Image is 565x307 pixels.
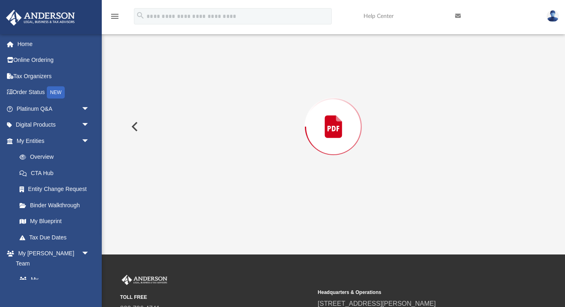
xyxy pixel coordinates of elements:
[6,36,102,52] a: Home
[125,115,143,138] button: Previous File
[81,246,98,262] span: arrow_drop_down
[120,275,169,285] img: Anderson Advisors Platinum Portal
[47,86,65,99] div: NEW
[318,289,510,296] small: Headquarters & Operations
[318,300,436,307] a: [STREET_ADDRESS][PERSON_NAME]
[6,68,102,84] a: Tax Organizers
[6,133,102,149] a: My Entitiesarrow_drop_down
[6,84,102,101] a: Order StatusNEW
[110,11,120,21] i: menu
[11,165,102,181] a: CTA Hub
[6,117,102,133] a: Digital Productsarrow_drop_down
[547,10,559,22] img: User Pic
[136,11,145,20] i: search
[110,15,120,21] a: menu
[6,101,102,117] a: Platinum Q&Aarrow_drop_down
[11,213,98,230] a: My Blueprint
[81,133,98,149] span: arrow_drop_down
[11,229,102,246] a: Tax Due Dates
[4,10,77,26] img: Anderson Advisors Platinum Portal
[6,52,102,68] a: Online Ordering
[125,0,542,232] div: Preview
[81,101,98,117] span: arrow_drop_down
[6,246,98,272] a: My [PERSON_NAME] Teamarrow_drop_down
[11,181,102,197] a: Entity Change Request
[120,294,312,301] small: TOLL FREE
[11,149,102,165] a: Overview
[81,117,98,134] span: arrow_drop_down
[11,197,102,213] a: Binder Walkthrough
